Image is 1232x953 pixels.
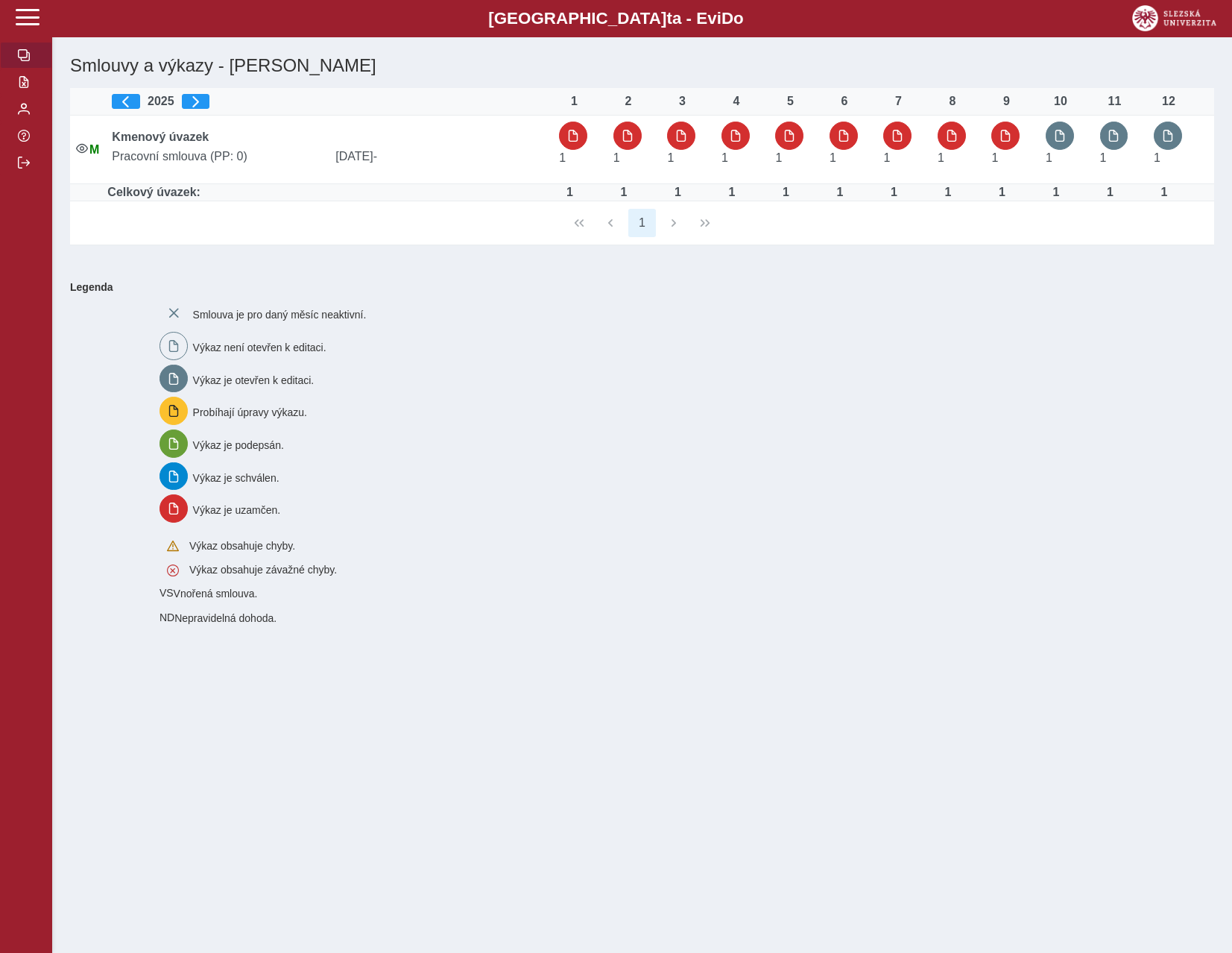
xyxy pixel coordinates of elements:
span: D [721,9,733,28]
b: Legenda [64,275,1208,299]
b: Kmenový úvazek [112,130,209,143]
div: Úvazek : 8 h / den. 40 h / týden. [987,186,1017,199]
span: Úvazek : 8 h / den. 40 h / týden. [775,151,782,164]
span: Úvazek : 8 h / den. 40 h / týden. [991,151,998,164]
span: - [373,150,377,163]
div: 9 [991,95,1021,108]
span: Pracovní smlouva (PP: 0) [106,150,329,163]
div: 3 [667,95,697,108]
span: Výkaz obsahuje chyby. [189,540,295,552]
span: Úvazek : 8 h / den. 40 h / týden. [667,151,674,164]
td: Celkový úvazek: [106,184,553,201]
div: 4 [721,95,751,108]
span: Vnořená smlouva. [174,588,258,600]
div: Úvazek : 8 h / den. 40 h / týden. [879,186,909,199]
span: Výkaz je uzamčen. [193,504,281,516]
img: logo_web_su.png [1132,5,1216,31]
span: [DATE] [329,150,553,163]
h1: Smlouvy a výkazy - [PERSON_NAME] [64,49,1027,82]
span: Smlouva vnořená do kmene [159,587,174,599]
span: Výkaz je otevřen k editaci. [193,374,315,386]
span: Nepravidelná dohoda. [174,612,277,624]
div: 10 [1046,95,1075,108]
div: 1 [559,95,589,108]
div: Úvazek : 8 h / den. 40 h / týden. [717,186,747,199]
div: 7 [883,95,913,108]
span: Úvazek : 8 h / den. 40 h / týden. [883,151,890,164]
span: Úvazek : 8 h / den. 40 h / týden. [1154,151,1160,164]
span: Úvazek : 8 h / den. 40 h / týden. [938,151,944,164]
span: Výkaz obsahuje závažné chyby. [189,564,337,576]
div: 8 [938,95,967,108]
span: Úvazek : 8 h / den. 40 h / týden. [559,151,566,164]
div: 6 [830,95,859,108]
div: Úvazek : 8 h / den. 40 h / týden. [555,186,584,199]
span: Probíhají úpravy výkazu. [193,406,307,418]
span: Smlouva vnořená do kmene [159,611,174,623]
div: Úvazek : 8 h / den. 40 h / týden. [933,186,963,199]
span: Úvazek : 8 h / den. 40 h / týden. [721,151,728,164]
button: 1 [628,209,657,237]
div: Úvazek : 8 h / den. 40 h / týden. [771,186,800,199]
div: 11 [1100,95,1130,108]
b: [GEOGRAPHIC_DATA] a - Evi [45,9,1187,28]
span: t [666,9,672,28]
span: Smlouva je pro daný měsíc neaktivní. [193,309,367,321]
div: Úvazek : 8 h / den. 40 h / týden. [1149,186,1179,199]
div: Úvazek : 8 h / den. 40 h / týden. [609,186,639,199]
div: Úvazek : 8 h / den. 40 h / týden. [663,186,692,199]
span: Úvazek : 8 h / den. 40 h / týden. [1100,151,1107,164]
div: 2 [613,95,643,108]
span: Výkaz je schválen. [193,471,279,483]
span: Úvazek : 8 h / den. 40 h / týden. [1046,151,1052,164]
span: Úvazek : 8 h / den. 40 h / týden. [613,151,620,164]
div: Úvazek : 8 h / den. 40 h / týden. [1041,186,1071,199]
i: Smlouva je aktivní [76,142,88,154]
div: Úvazek : 8 h / den. 40 h / týden. [1096,186,1125,199]
span: Výkaz je podepsán. [193,439,284,451]
span: Výkaz není otevřen k editaci. [193,342,326,353]
div: Úvazek : 8 h / den. 40 h / týden. [825,186,855,199]
span: o [733,9,744,28]
div: 5 [775,95,805,108]
span: Úvazek : 8 h / den. 40 h / týden. [830,151,836,164]
span: Údaje souhlasí s údaji v Magionu [89,143,99,156]
div: 12 [1154,95,1184,108]
div: 2025 [112,94,547,109]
